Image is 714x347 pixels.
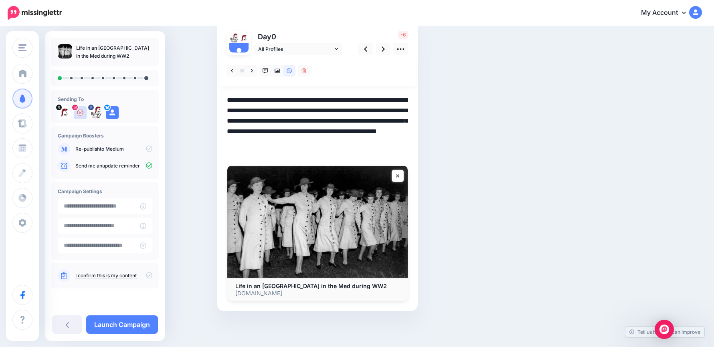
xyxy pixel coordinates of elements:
p: to Medium [75,145,152,153]
img: 107731654_100216411778643_5832032346804107827_n-bsa91741.jpg [90,106,103,119]
img: Hu3l9d_N-52559.jpg [58,106,71,119]
span: All Profiles [258,45,333,53]
img: user_default_image.png [106,106,119,119]
b: Life in an [GEOGRAPHIC_DATA] in the Med during WW2 [235,282,387,289]
a: All Profiles [254,43,342,55]
h4: Sending To [58,96,152,102]
span: 0 [271,32,276,41]
img: user_default_image.png [74,106,87,119]
img: menu.png [18,44,26,51]
span: -6 [398,31,408,39]
div: Open Intercom Messenger [655,320,674,339]
img: d7a5202dd6af9f207a540391403e8af0_thumb.jpg [58,44,72,59]
img: Hu3l9d_N-52559.jpg [239,33,249,43]
img: Life in an Australian field hospital in the Med during WW2 [227,166,408,278]
p: Day [254,31,344,42]
a: update reminder [102,163,140,169]
img: 107731654_100216411778643_5832032346804107827_n-bsa91741.jpg [229,33,239,43]
img: Missinglettr [8,6,62,20]
p: [DOMAIN_NAME] [235,290,400,297]
h4: Campaign Settings [58,188,152,194]
p: Send me an [75,162,152,169]
h4: Campaign Boosters [58,133,152,139]
a: Tell us how we can improve [625,327,704,337]
a: Re-publish [75,146,100,152]
a: I confirm this is my content [75,272,137,279]
img: user_default_image.png [229,43,249,62]
p: Life in an [GEOGRAPHIC_DATA] in the Med during WW2 [76,44,152,60]
a: My Account [633,3,702,23]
